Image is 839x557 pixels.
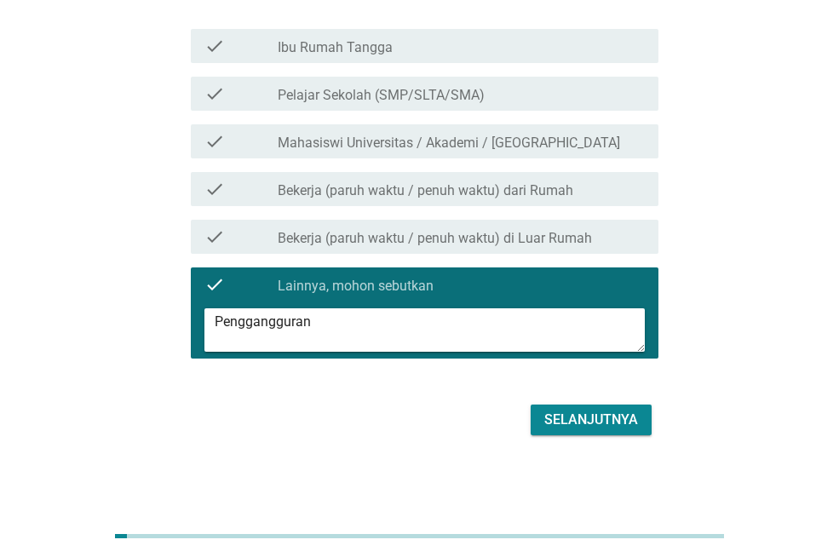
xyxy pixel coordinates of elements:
label: Bekerja (paruh waktu / penuh waktu) dari Rumah [278,182,573,199]
i: check [204,274,225,295]
label: Lainnya, mohon sebutkan [278,278,434,295]
i: check [204,179,225,199]
i: check [204,131,225,152]
label: Ibu Rumah Tangga [278,39,393,56]
label: Bekerja (paruh waktu / penuh waktu) di Luar Rumah [278,230,592,247]
i: check [204,227,225,247]
i: check [204,36,225,56]
button: Selanjutnya [531,405,652,435]
label: Pelajar Sekolah (SMP/SLTA/SMA) [278,87,485,104]
i: check [204,83,225,104]
label: Mahasiswi Universitas / Akademi / [GEOGRAPHIC_DATA] [278,135,620,152]
div: Selanjutnya [544,410,638,430]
